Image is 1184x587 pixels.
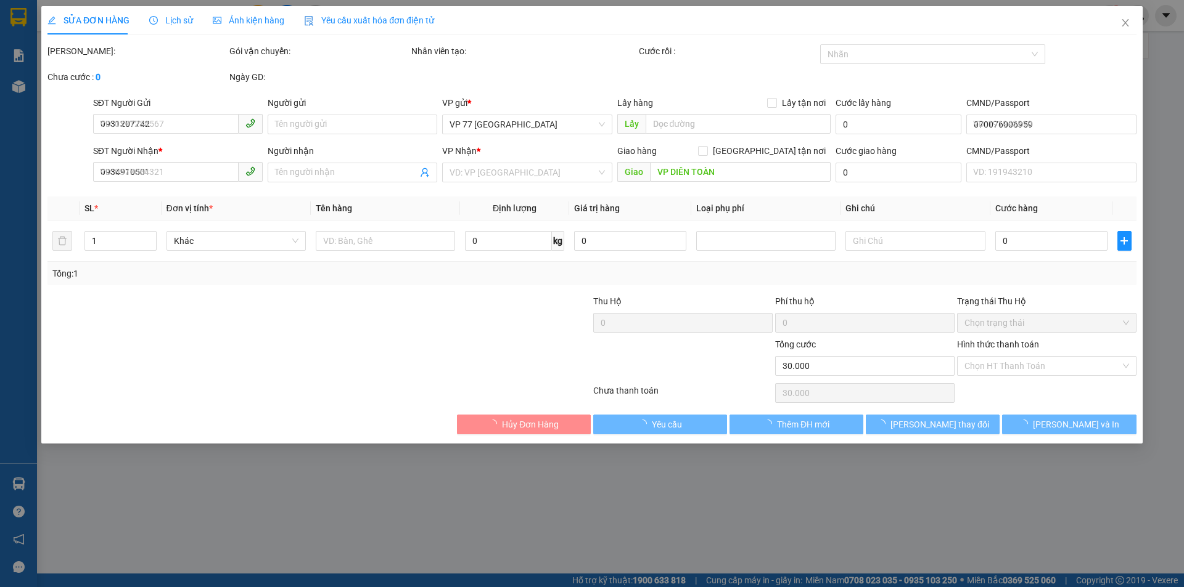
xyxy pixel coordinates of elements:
div: Chưa thanh toán [592,384,774,405]
span: Yêu cầu [652,418,682,431]
span: clock-circle [149,16,158,25]
div: Ngày GD: [229,70,409,84]
span: SỬA ĐƠN HÀNG [47,15,129,25]
span: picture [213,16,221,25]
button: Thêm ĐH mới [730,415,863,434]
span: Chọn trạng thái [964,314,1129,332]
span: Giao [617,162,650,182]
span: [GEOGRAPHIC_DATA] tận nơi [708,144,831,158]
input: Dọc đường [646,114,831,134]
button: [PERSON_NAME] thay đổi [866,415,1000,434]
button: [PERSON_NAME] và In [1003,415,1137,434]
div: CMND/Passport [966,96,1136,110]
div: SĐT Người Gửi [93,96,263,110]
th: Loại phụ phí [691,196,841,221]
span: Hủy Đơn Hàng [502,418,559,431]
span: Tên hàng [316,203,352,213]
span: SL [85,203,95,213]
input: Cước giao hàng [836,163,961,182]
input: VD: Bàn, Ghế [316,231,455,251]
span: Thêm ĐH mới [777,418,829,431]
label: Cước lấy hàng [836,98,891,108]
button: Hủy Đơn Hàng [457,415,591,434]
span: loading [877,419,890,428]
button: Close [1108,6,1143,41]
div: Gói vận chuyển: [229,44,409,58]
span: loading [638,419,652,428]
button: plus [1117,231,1131,251]
span: edit [47,16,56,25]
button: Yêu cầu [593,415,727,434]
span: kg [552,231,564,251]
span: Thu Hộ [593,296,622,306]
div: Nhân viên tạo: [411,44,636,58]
div: Tổng: 1 [52,267,457,280]
span: Yêu cầu xuất hóa đơn điện tử [304,15,434,25]
span: Cước hàng [995,203,1038,213]
img: icon [304,16,314,26]
div: [PERSON_NAME]: [47,44,227,58]
label: Hình thức thanh toán [957,339,1039,349]
span: loading [763,419,777,428]
input: Cước lấy hàng [836,115,961,134]
div: Người nhận [268,144,437,158]
span: Tổng cước [775,339,816,349]
span: phone [245,166,255,176]
span: Định lượng [493,203,536,213]
span: Lấy hàng [617,98,653,108]
span: loading [1019,419,1033,428]
span: Lấy [617,114,646,134]
th: Ghi chú [841,196,990,221]
input: Dọc đường [650,162,831,182]
span: Lấy tận nơi [777,96,831,110]
span: [PERSON_NAME] thay đổi [890,418,989,431]
span: Đơn vị tính [166,203,213,213]
span: VP 77 Thái Nguyên [450,115,605,134]
span: Khác [174,232,298,250]
span: close [1120,18,1130,28]
span: plus [1118,236,1130,246]
span: Ảnh kiện hàng [213,15,284,25]
span: loading [488,419,502,428]
span: [PERSON_NAME] và In [1033,418,1119,431]
div: VP gửi [443,96,612,110]
span: user-add [421,168,430,177]
span: Giao hàng [617,146,657,156]
div: Cước rồi : [639,44,818,58]
div: Người gửi [268,96,437,110]
input: Ghi Chú [846,231,985,251]
div: SĐT Người Nhận [93,144,263,158]
div: CMND/Passport [966,144,1136,158]
span: Giá trị hàng [574,203,620,213]
div: Chưa cước : [47,70,227,84]
div: Phí thu hộ [775,294,955,313]
span: Lịch sử [149,15,193,25]
b: 0 [96,72,101,82]
label: Cước giao hàng [836,146,897,156]
button: delete [52,231,72,251]
span: VP Nhận [443,146,477,156]
span: phone [245,118,255,128]
div: Trạng thái Thu Hộ [957,294,1137,308]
